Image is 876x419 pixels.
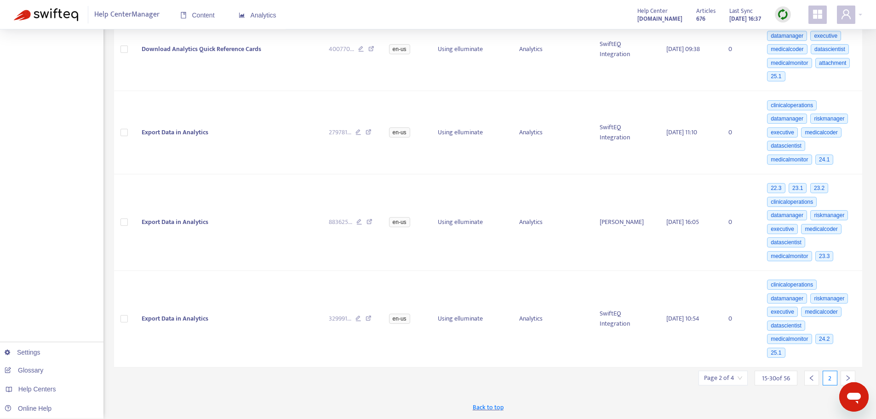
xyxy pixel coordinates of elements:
[389,314,410,324] span: en-us
[801,307,841,317] span: medicalcoder
[329,127,351,138] span: 279781 ...
[721,91,758,174] td: 0
[767,58,812,68] span: medicalmonitor
[14,8,78,21] img: Swifteq
[666,217,699,227] span: [DATE] 16:05
[845,375,851,381] span: right
[666,313,699,324] span: [DATE] 10:54
[767,334,812,344] span: medicalmonitor
[696,14,705,24] strong: 676
[430,91,512,174] td: Using elluminate
[767,31,807,41] span: datamanager
[767,224,798,234] span: executive
[767,127,798,138] span: executive
[142,44,261,54] span: Download Analytics Quick Reference Cards
[810,31,841,41] span: executive
[329,314,351,324] span: 329991 ...
[767,197,817,207] span: clinicaloperations
[592,8,659,92] td: SwiftEQ Integration
[430,174,512,271] td: Using elluminate
[666,44,700,54] span: [DATE] 09:38
[329,44,354,54] span: 400770 ...
[810,114,848,124] span: riskmanager
[801,127,841,138] span: medicalcoder
[823,371,837,385] div: 2
[5,405,52,412] a: Online Help
[592,174,659,271] td: [PERSON_NAME]
[762,373,790,383] span: 15 - 30 of 56
[389,127,410,138] span: en-us
[512,271,592,367] td: Analytics
[767,183,785,193] span: 22.3
[815,251,833,261] span: 23.3
[592,271,659,367] td: SwiftEQ Integration
[767,251,812,261] span: medicalmonitor
[666,127,697,138] span: [DATE] 11:10
[815,155,833,165] span: 24.1
[810,183,828,193] span: 23.2
[767,100,817,110] span: clinicaloperations
[767,307,798,317] span: executive
[5,349,40,356] a: Settings
[767,237,805,247] span: datascientist
[815,334,833,344] span: 24.2
[729,14,761,24] strong: [DATE] 16:37
[512,174,592,271] td: Analytics
[789,183,807,193] span: 23.1
[180,11,215,19] span: Content
[180,12,187,18] span: book
[239,11,276,19] span: Analytics
[839,382,869,412] iframe: Button to launch messaging window
[815,58,850,68] span: attachment
[767,280,817,290] span: clinicaloperations
[142,127,208,138] span: Export Data in Analytics
[808,375,815,381] span: left
[696,6,716,16] span: Articles
[430,8,512,92] td: Using elluminate
[512,91,592,174] td: Analytics
[841,9,852,20] span: user
[811,44,849,54] span: datascientist
[592,91,659,174] td: SwiftEQ Integration
[512,8,592,92] td: Analytics
[810,293,848,304] span: riskmanager
[389,44,410,54] span: en-us
[473,402,504,412] span: Back to top
[239,12,245,18] span: area-chart
[637,14,682,24] strong: [DOMAIN_NAME]
[767,321,805,331] span: datascientist
[767,210,807,220] span: datamanager
[810,210,848,220] span: riskmanager
[721,174,758,271] td: 0
[729,6,753,16] span: Last Sync
[812,9,823,20] span: appstore
[767,293,807,304] span: datamanager
[721,271,758,367] td: 0
[767,114,807,124] span: datamanager
[389,217,410,227] span: en-us
[430,271,512,367] td: Using elluminate
[801,224,841,234] span: medicalcoder
[767,155,812,165] span: medicalmonitor
[767,348,785,358] span: 25.1
[777,9,789,20] img: sync.dc5367851b00ba804db3.png
[18,385,56,393] span: Help Centers
[142,313,208,324] span: Export Data in Analytics
[767,44,807,54] span: medicalcoder
[5,367,43,374] a: Glossary
[767,141,805,151] span: datascientist
[767,71,785,81] span: 25.1
[637,13,682,24] a: [DOMAIN_NAME]
[721,8,758,92] td: 0
[94,6,160,23] span: Help Center Manager
[329,217,352,227] span: 883625 ...
[637,6,668,16] span: Help Center
[142,217,208,227] span: Export Data in Analytics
